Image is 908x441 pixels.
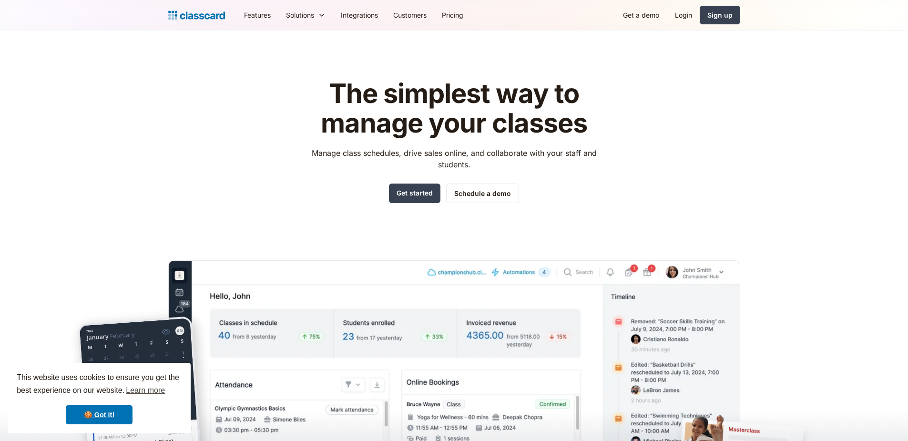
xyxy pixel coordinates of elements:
div: Solutions [278,4,333,26]
div: Sign up [707,10,733,20]
a: dismiss cookie message [66,405,133,424]
a: learn more about cookies [124,383,166,398]
a: Schedule a demo [446,184,519,203]
a: Get started [389,184,440,203]
div: Solutions [286,10,314,20]
a: Sign up [700,6,740,24]
a: Get a demo [615,4,667,26]
span: This website uses cookies to ensure you get the best experience on our website. [17,372,182,398]
a: Login [667,4,700,26]
h1: The simplest way to manage your classes [303,79,605,138]
a: home [168,9,225,22]
a: Pricing [434,4,471,26]
p: Manage class schedules, drive sales online, and collaborate with your staff and students. [303,147,605,170]
a: Integrations [333,4,386,26]
a: Features [236,4,278,26]
a: Customers [386,4,434,26]
div: cookieconsent [8,363,191,433]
